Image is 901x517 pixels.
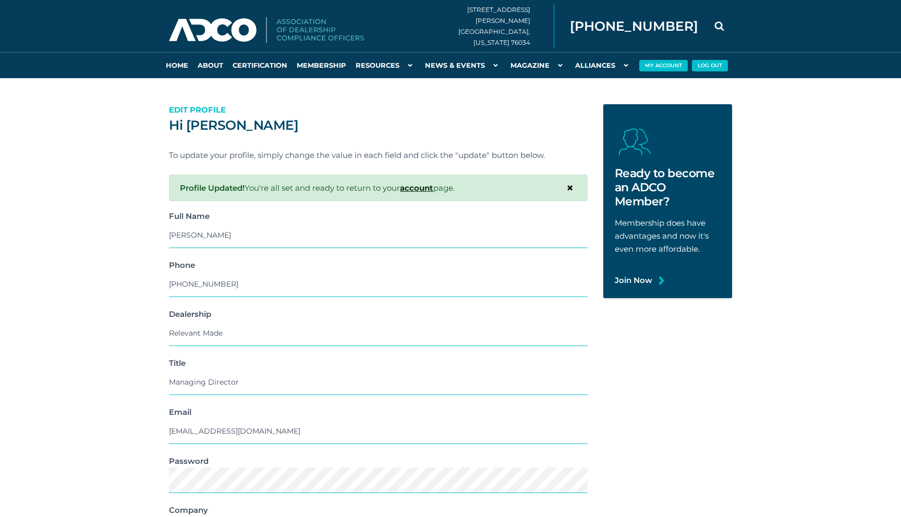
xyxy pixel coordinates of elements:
span: × [566,180,574,195]
span: [PHONE_NUMBER] [570,20,698,33]
p: Edit Profile [169,103,588,116]
button: Log Out [692,60,728,71]
img: Association of Dealership Compliance Officers logo [169,17,364,43]
a: account [400,183,433,193]
a: Magazine [506,52,570,78]
a: Resources [351,52,420,78]
button: Close [563,181,577,195]
a: News & Events [420,52,506,78]
strong: Password [169,456,209,466]
strong: Title [169,358,186,368]
strong: Email [169,407,191,417]
a: Alliances [570,52,636,78]
strong: Dealership [169,309,211,319]
h2: Ready to become an ADCO Member? [615,166,721,208]
button: My Account [639,60,688,71]
strong: Company [169,505,208,515]
p: To update your profile, simply change the value in each field and click the "update" button below. [169,149,588,162]
a: Membership [292,52,351,78]
a: Certification [228,52,292,78]
a: Join Now [615,274,652,287]
p: Membership does have advantages and now it's even more affordable. [615,216,721,255]
div: You're all set and ready to return to your page. [169,175,588,201]
strong: Profile Updated! [180,183,245,193]
a: About [193,52,228,78]
div: [STREET_ADDRESS][PERSON_NAME] [GEOGRAPHIC_DATA], [US_STATE] 76034 [458,4,554,48]
h2: Hi [PERSON_NAME] [169,117,588,133]
strong: Phone [169,260,195,270]
a: Home [161,52,193,78]
strong: Full Name [169,211,210,221]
